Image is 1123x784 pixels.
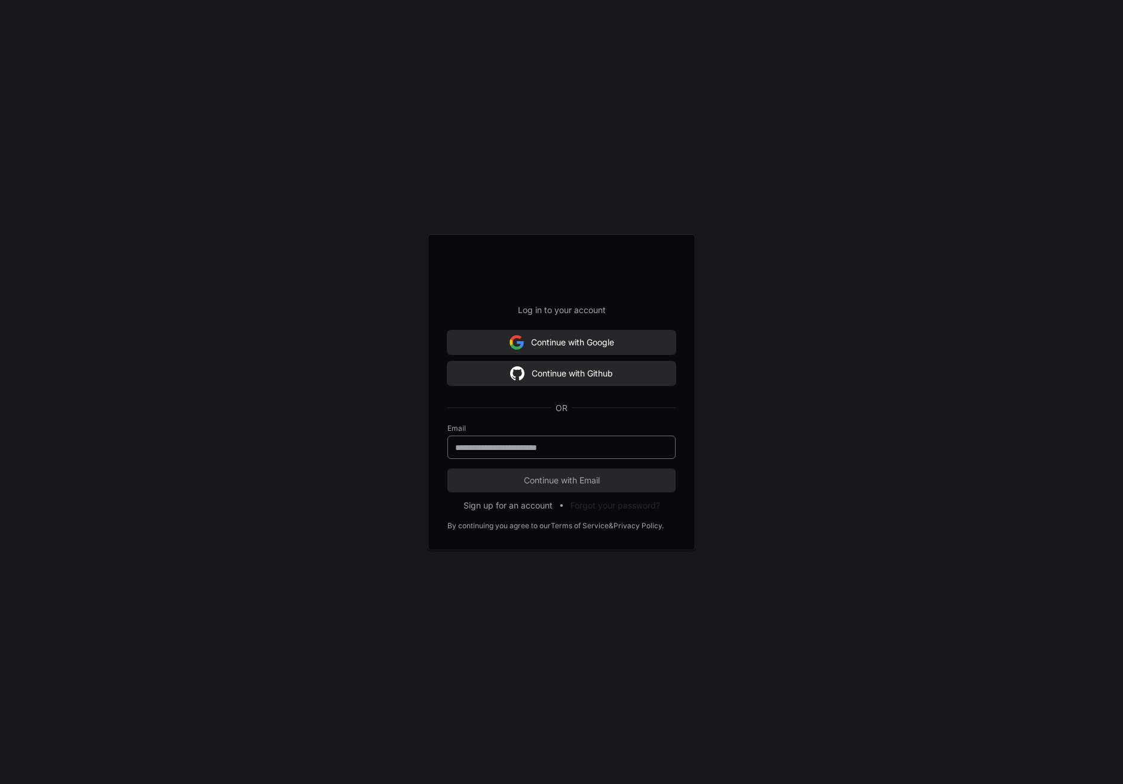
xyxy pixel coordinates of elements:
[447,362,676,385] button: Continue with Github
[464,500,553,512] button: Sign up for an account
[510,362,524,385] img: Sign in with google
[551,402,572,414] span: OR
[447,424,676,433] label: Email
[447,468,676,492] button: Continue with Email
[609,521,613,531] div: &
[570,500,660,512] button: Forgot your password?
[447,330,676,354] button: Continue with Google
[447,521,551,531] div: By continuing you agree to our
[447,304,676,316] p: Log in to your account
[613,521,664,531] a: Privacy Policy.
[551,521,609,531] a: Terms of Service
[447,474,676,486] span: Continue with Email
[510,330,524,354] img: Sign in with google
